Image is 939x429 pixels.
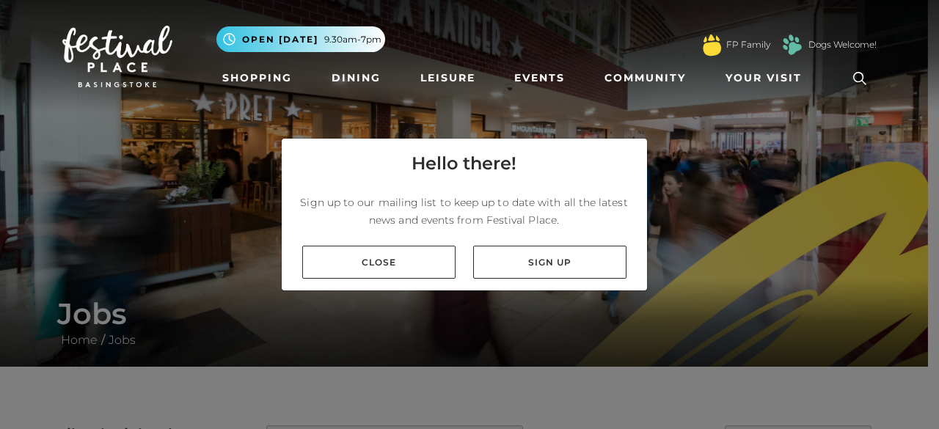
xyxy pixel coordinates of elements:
[726,38,770,51] a: FP Family
[242,33,318,46] span: Open [DATE]
[216,65,298,92] a: Shopping
[726,70,802,86] span: Your Visit
[412,150,516,177] h4: Hello there!
[293,194,635,229] p: Sign up to our mailing list to keep up to date with all the latest news and events from Festival ...
[62,26,172,87] img: Festival Place Logo
[324,33,381,46] span: 9.30am-7pm
[414,65,481,92] a: Leisure
[302,246,456,279] a: Close
[508,65,571,92] a: Events
[808,38,877,51] a: Dogs Welcome!
[720,65,815,92] a: Your Visit
[326,65,387,92] a: Dining
[473,246,626,279] a: Sign up
[599,65,692,92] a: Community
[216,26,385,52] button: Open [DATE] 9.30am-7pm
